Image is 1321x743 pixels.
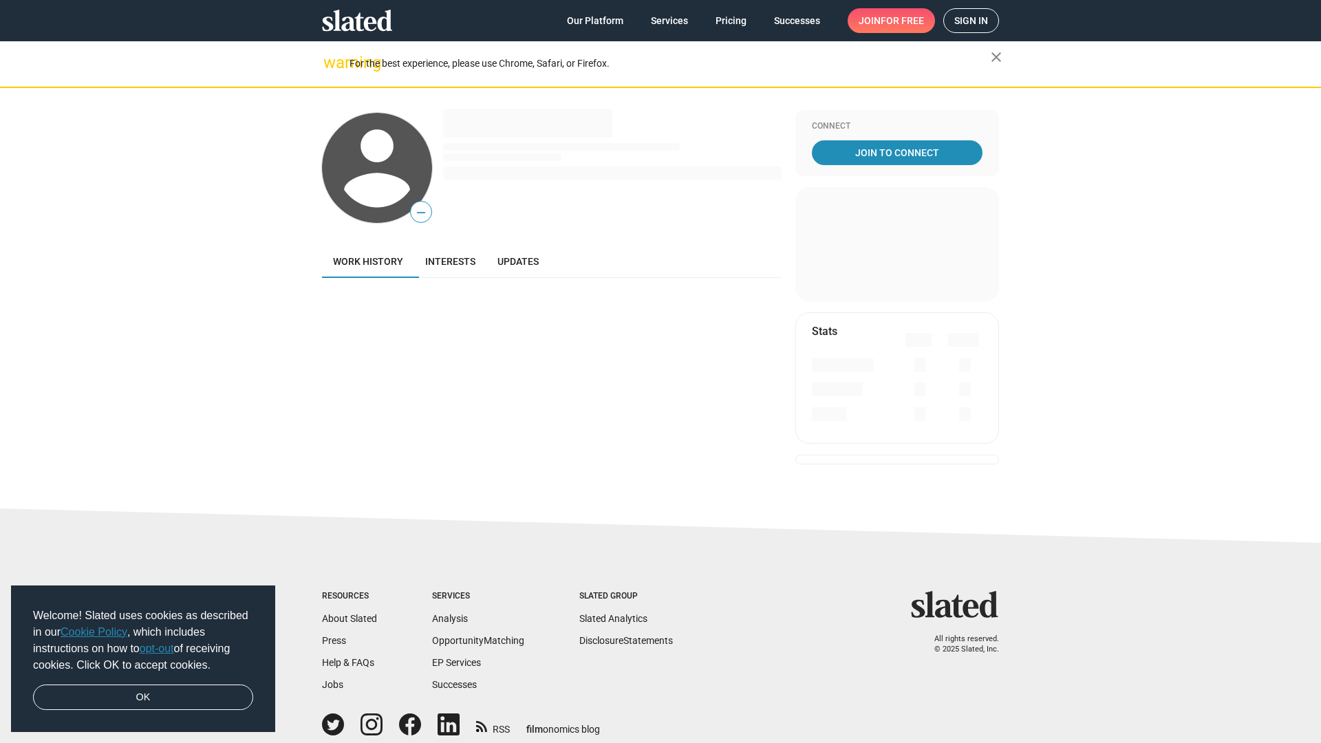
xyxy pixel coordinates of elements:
[432,679,477,690] a: Successes
[812,140,982,165] a: Join To Connect
[988,49,1005,65] mat-icon: close
[11,585,275,733] div: cookieconsent
[322,591,377,602] div: Resources
[859,8,924,33] span: Join
[567,8,623,33] span: Our Platform
[322,245,414,278] a: Work history
[848,8,935,33] a: Joinfor free
[322,657,374,668] a: Help & FAQs
[322,635,346,646] a: Press
[33,685,253,711] a: dismiss cookie message
[323,54,340,71] mat-icon: warning
[812,121,982,132] div: Connect
[497,256,539,267] span: Updates
[61,626,127,638] a: Cookie Policy
[432,613,468,624] a: Analysis
[705,8,758,33] a: Pricing
[774,8,820,33] span: Successes
[322,679,343,690] a: Jobs
[943,8,999,33] a: Sign in
[414,245,486,278] a: Interests
[432,635,524,646] a: OpportunityMatching
[526,724,543,735] span: film
[881,8,924,33] span: for free
[526,712,600,736] a: filmonomics blog
[476,715,510,736] a: RSS
[432,657,481,668] a: EP Services
[322,613,377,624] a: About Slated
[33,607,253,674] span: Welcome! Slated uses cookies as described in our , which includes instructions on how to of recei...
[815,140,980,165] span: Join To Connect
[556,8,634,33] a: Our Platform
[350,54,991,73] div: For the best experience, please use Chrome, Safari, or Firefox.
[333,256,403,267] span: Work history
[920,634,999,654] p: All rights reserved. © 2025 Slated, Inc.
[812,324,837,338] mat-card-title: Stats
[579,613,647,624] a: Slated Analytics
[579,591,673,602] div: Slated Group
[486,245,550,278] a: Updates
[425,256,475,267] span: Interests
[651,8,688,33] span: Services
[716,8,747,33] span: Pricing
[140,643,174,654] a: opt-out
[763,8,831,33] a: Successes
[640,8,699,33] a: Services
[411,204,431,222] span: —
[579,635,673,646] a: DisclosureStatements
[954,9,988,32] span: Sign in
[432,591,524,602] div: Services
